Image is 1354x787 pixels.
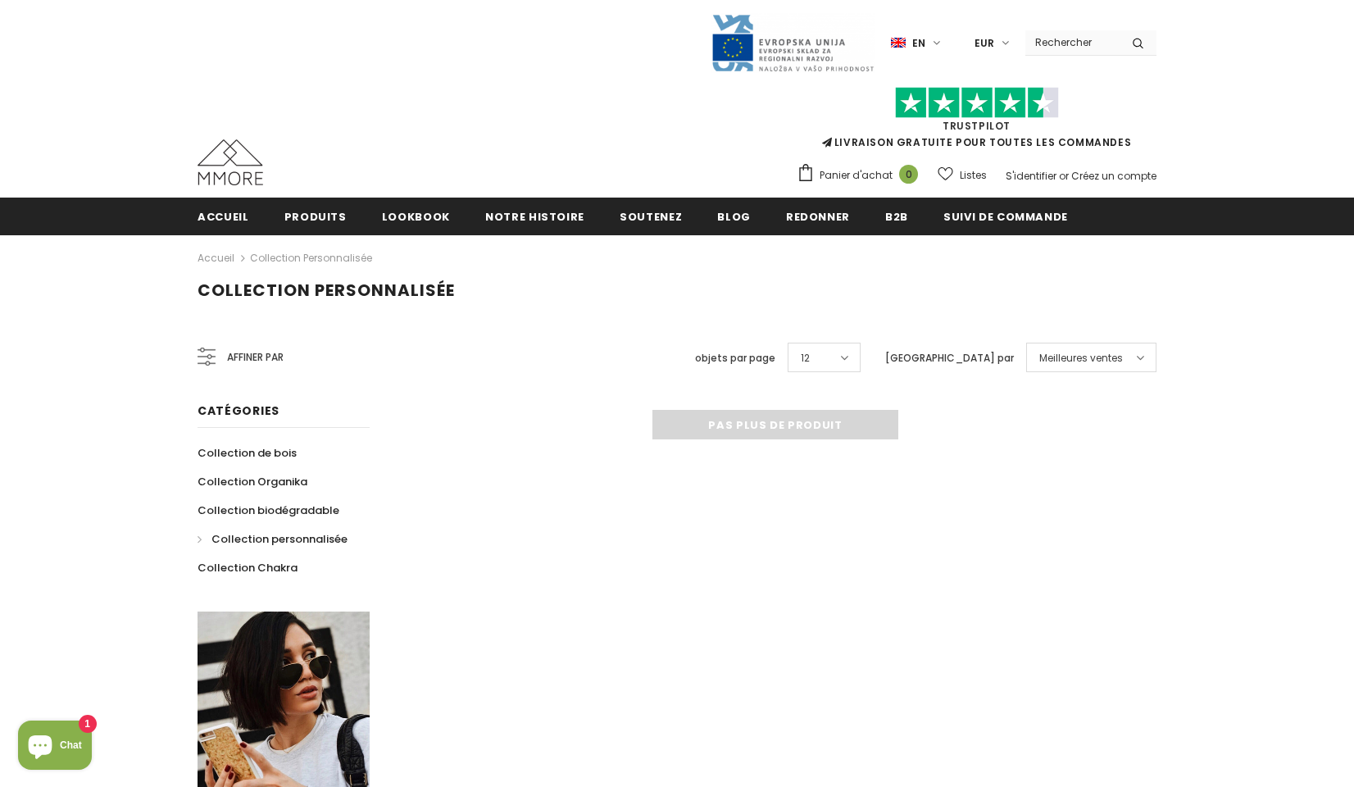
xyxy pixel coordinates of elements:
[198,474,307,489] span: Collection Organika
[198,496,339,525] a: Collection biodégradable
[797,163,926,188] a: Panier d'achat 0
[198,525,348,553] a: Collection personnalisée
[198,209,249,225] span: Accueil
[895,87,1059,119] img: Faites confiance aux étoiles pilotes
[198,445,297,461] span: Collection de bois
[912,35,925,52] span: en
[284,198,347,234] a: Produits
[485,198,584,234] a: Notre histoire
[198,553,298,582] a: Collection Chakra
[1059,169,1069,183] span: or
[198,503,339,518] span: Collection biodégradable
[211,531,348,547] span: Collection personnalisée
[717,198,751,234] a: Blog
[1071,169,1156,183] a: Créez un compte
[620,198,682,234] a: soutenez
[13,721,97,774] inbox-online-store-chat: Shopify online store chat
[943,119,1011,133] a: TrustPilot
[1039,350,1123,366] span: Meilleures ventes
[198,279,455,302] span: Collection personnalisée
[786,209,850,225] span: Redonner
[711,13,875,73] img: Javni Razpis
[382,209,450,225] span: Lookbook
[717,209,751,225] span: Blog
[620,209,682,225] span: soutenez
[1025,30,1120,54] input: Search Site
[885,209,908,225] span: B2B
[797,94,1156,149] span: LIVRAISON GRATUITE POUR TOUTES LES COMMANDES
[801,350,810,366] span: 12
[711,35,875,49] a: Javni Razpis
[198,139,263,185] img: Cas MMORE
[938,161,987,189] a: Listes
[899,165,918,184] span: 0
[485,209,584,225] span: Notre histoire
[284,209,347,225] span: Produits
[382,198,450,234] a: Lookbook
[198,403,279,419] span: Catégories
[975,35,994,52] span: EUR
[198,248,234,268] a: Accueil
[885,350,1014,366] label: [GEOGRAPHIC_DATA] par
[1006,169,1056,183] a: S'identifier
[943,198,1068,234] a: Suivi de commande
[820,167,893,184] span: Panier d'achat
[227,348,284,366] span: Affiner par
[885,198,908,234] a: B2B
[198,467,307,496] a: Collection Organika
[198,198,249,234] a: Accueil
[960,167,987,184] span: Listes
[250,251,372,265] a: Collection personnalisée
[891,36,906,50] img: i-lang-1.png
[198,439,297,467] a: Collection de bois
[695,350,775,366] label: objets par page
[198,560,298,575] span: Collection Chakra
[786,198,850,234] a: Redonner
[943,209,1068,225] span: Suivi de commande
